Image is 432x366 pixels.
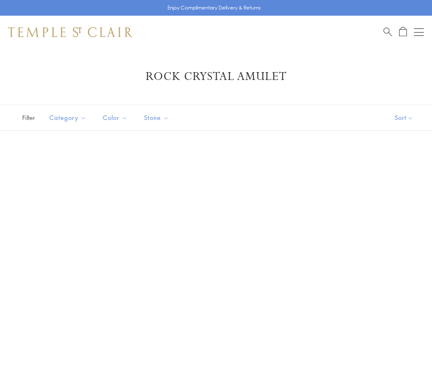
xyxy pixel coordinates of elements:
[138,108,175,127] button: Stone
[97,108,134,127] button: Color
[8,27,132,37] img: Temple St. Clair
[167,4,261,12] p: Enjoy Complimentary Delivery & Returns
[99,113,134,123] span: Color
[399,27,407,37] a: Open Shopping Bag
[383,27,392,37] a: Search
[414,27,424,37] button: Open navigation
[45,113,93,123] span: Category
[21,69,411,84] h1: Rock Crystal Amulet
[43,108,93,127] button: Category
[140,113,175,123] span: Stone
[376,105,432,130] button: Show sort by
